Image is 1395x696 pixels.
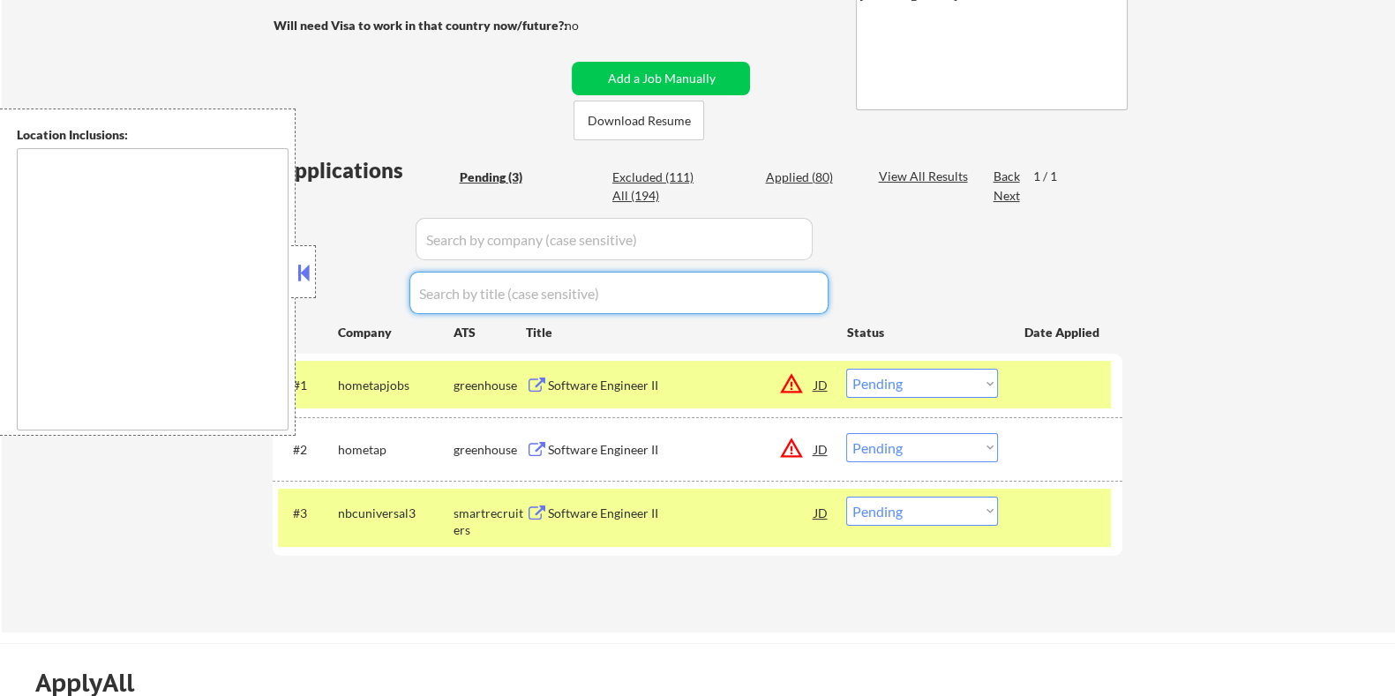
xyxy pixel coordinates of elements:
[453,441,525,459] div: greenhouse
[547,441,814,459] div: Software Engineer II
[292,505,323,522] div: #3
[564,17,614,34] div: no
[778,436,803,460] button: warning_amber
[337,377,453,394] div: hometapjobs
[337,441,453,459] div: hometap
[453,324,525,341] div: ATS
[765,168,853,186] div: Applied (80)
[612,187,701,205] div: All (194)
[525,324,829,341] div: Title
[812,433,829,465] div: JD
[547,505,814,522] div: Software Engineer II
[17,126,289,144] div: Location Inclusions:
[547,377,814,394] div: Software Engineer II
[878,168,972,185] div: View All Results
[1024,324,1101,341] div: Date Applied
[612,168,701,186] div: Excluded (111)
[337,324,453,341] div: Company
[409,272,829,314] input: Search by title (case sensitive)
[292,441,323,459] div: #2
[273,18,566,33] strong: Will need Visa to work in that country now/future?:
[846,316,998,348] div: Status
[278,160,453,181] div: Applications
[1032,168,1073,185] div: 1 / 1
[812,497,829,528] div: JD
[572,62,750,95] button: Add a Job Manually
[993,168,1021,185] div: Back
[993,187,1021,205] div: Next
[812,369,829,400] div: JD
[453,505,525,539] div: smartrecruiters
[459,168,547,186] div: Pending (3)
[416,218,813,260] input: Search by company (case sensitive)
[453,377,525,394] div: greenhouse
[778,371,803,396] button: warning_amber
[574,101,704,140] button: Download Resume
[337,505,453,522] div: nbcuniversal3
